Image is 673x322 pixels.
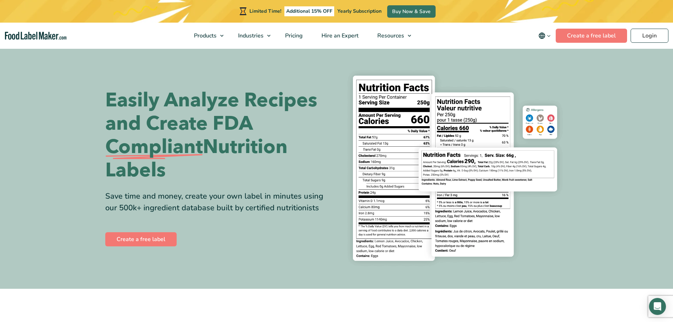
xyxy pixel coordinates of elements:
[319,32,359,40] span: Hire an Expert
[649,298,666,315] div: Open Intercom Messenger
[276,23,311,49] a: Pricing
[105,191,331,214] div: Save time and money, create your own label in minutes using our 500k+ ingredient database built b...
[631,29,668,43] a: Login
[337,8,382,14] span: Yearly Subscription
[185,23,227,49] a: Products
[105,89,331,182] h1: Easily Analyze Recipes and Create FDA Nutrition Labels
[249,8,281,14] span: Limited Time!
[556,29,627,43] a: Create a free label
[236,32,264,40] span: Industries
[312,23,366,49] a: Hire an Expert
[105,135,203,159] span: Compliant
[105,232,177,246] a: Create a free label
[192,32,217,40] span: Products
[229,23,274,49] a: Industries
[283,32,303,40] span: Pricing
[368,23,415,49] a: Resources
[387,5,436,18] a: Buy Now & Save
[284,6,334,16] span: Additional 15% OFF
[375,32,405,40] span: Resources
